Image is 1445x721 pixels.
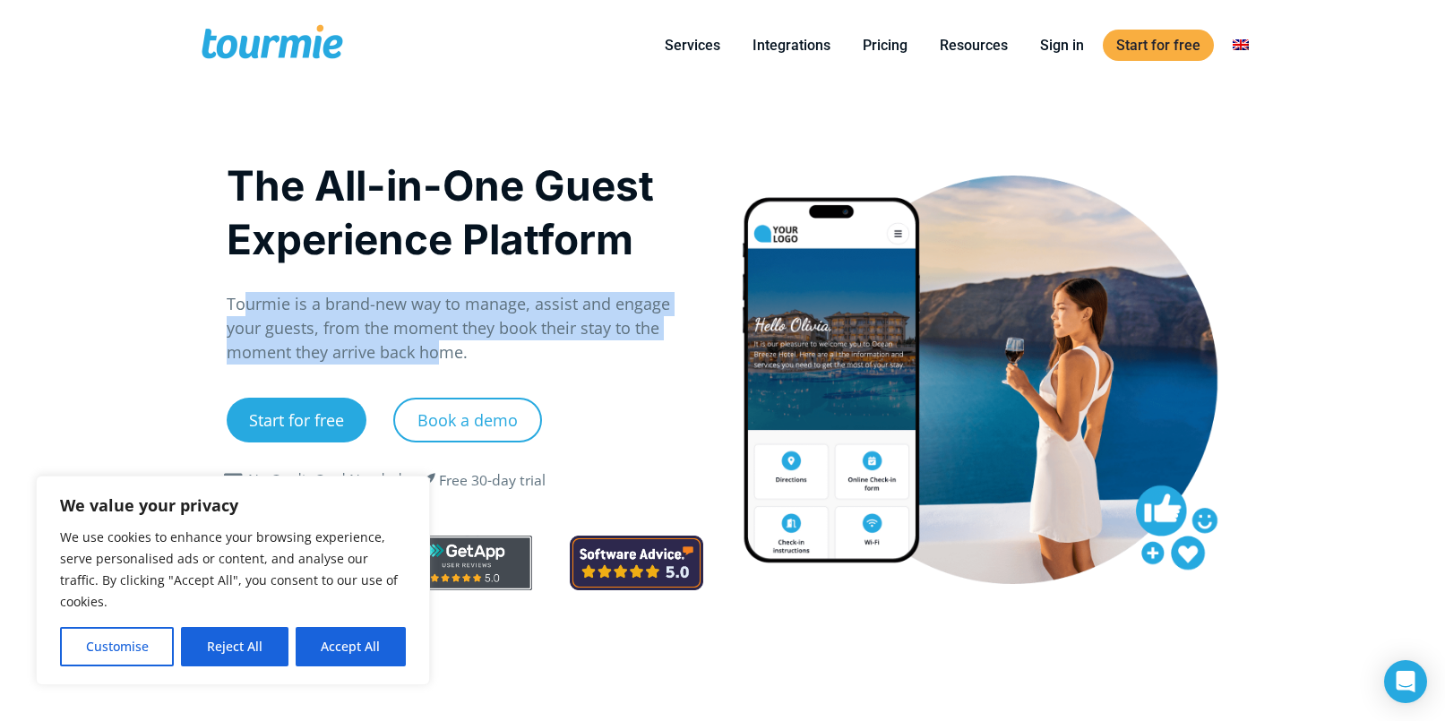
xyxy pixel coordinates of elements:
span:  [407,469,450,491]
a: Pricing [849,34,921,56]
div: No Credit Card Needed [248,469,402,491]
button: Accept All [296,627,406,666]
div: Free 30-day trial [439,470,546,492]
h1: The All-in-One Guest Experience Platform [227,159,704,266]
button: Customise [60,627,174,666]
p: We value your privacy [60,494,406,516]
a: Switch to [1219,34,1262,56]
span:  [219,473,248,487]
a: Start for free [227,398,366,442]
a: Sign in [1027,34,1097,56]
p: Tourmie is a brand-new way to manage, assist and engage your guests, from the moment they book th... [227,292,704,365]
a: Book a demo [393,398,542,442]
p: We use cookies to enhance your browsing experience, serve personalised ads or content, and analys... [60,527,406,613]
div: Open Intercom Messenger [1384,660,1427,703]
a: Start for free [1103,30,1214,61]
a: Integrations [739,34,844,56]
a: Services [651,34,734,56]
a: Resources [926,34,1021,56]
button: Reject All [181,627,288,666]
